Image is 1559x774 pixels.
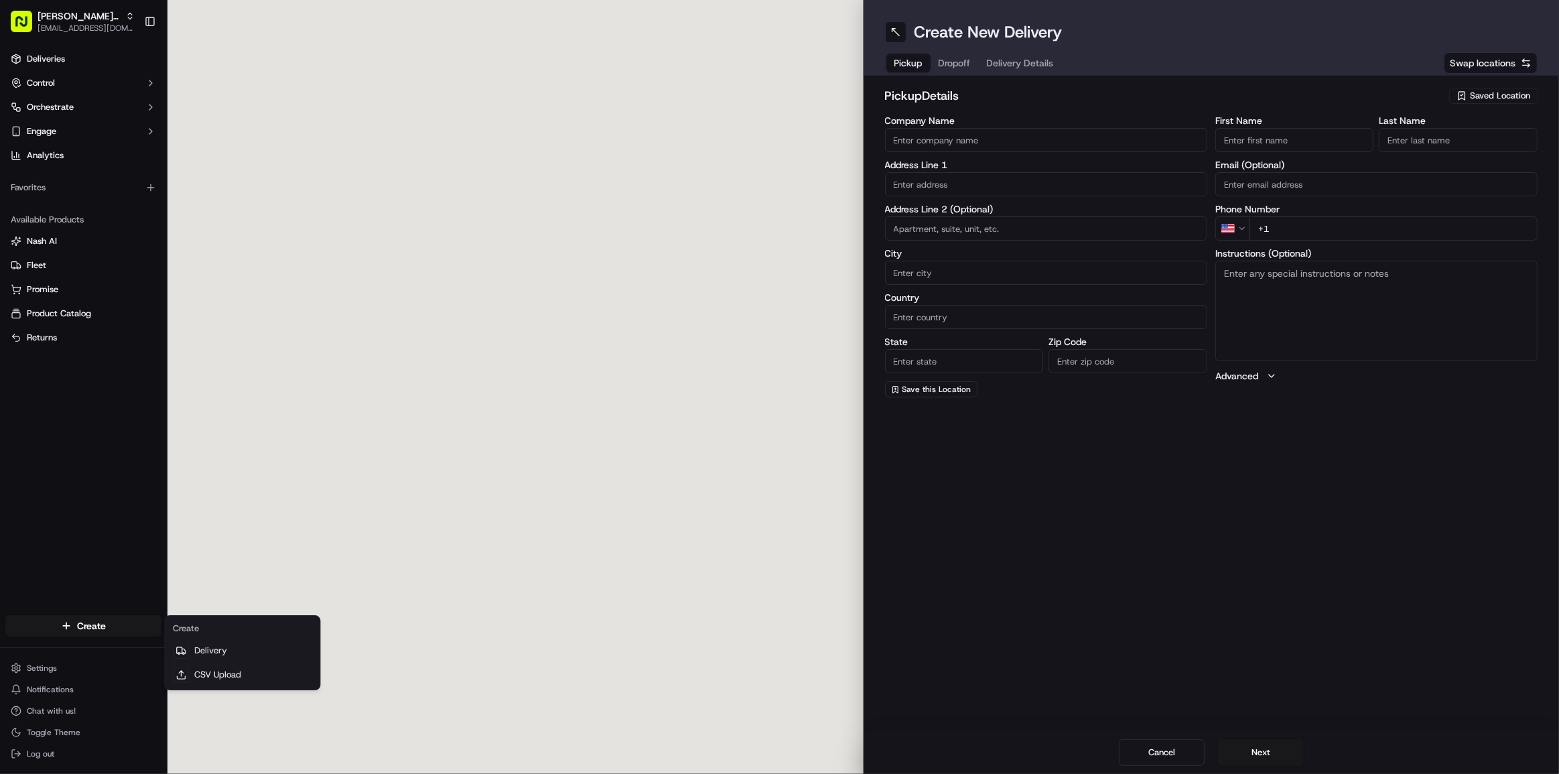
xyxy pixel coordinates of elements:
[885,172,1207,196] input: Enter address
[167,663,317,687] a: CSV Upload
[167,639,317,663] a: Delivery
[60,128,220,141] div: Start new chat
[1215,160,1538,170] label: Email (Optional)
[27,706,76,716] span: Chat with us!
[885,86,1442,105] h2: pickup Details
[885,293,1207,302] label: Country
[108,294,220,318] a: 💻API Documentation
[885,204,1207,214] label: Address Line 2 (Optional)
[27,727,80,738] span: Toggle Theme
[27,101,74,113] span: Orchestrate
[1215,172,1538,196] input: Enter email address
[1215,249,1538,258] label: Instructions (Optional)
[885,216,1207,241] input: Apartment, suite, unit, etc.
[27,53,65,65] span: Deliveries
[5,209,161,231] div: Available Products
[27,663,57,673] span: Settings
[133,332,162,342] span: Pylon
[77,619,106,633] span: Create
[60,141,184,152] div: We're available if you need us!
[27,684,74,695] span: Notifications
[35,86,241,101] input: Got a question? Start typing here...
[885,128,1207,152] input: Enter company name
[188,244,215,255] span: [DATE]
[180,244,185,255] span: •
[1119,739,1205,766] button: Cancel
[1048,337,1207,346] label: Zip Code
[119,208,146,218] span: [DATE]
[111,208,116,218] span: •
[27,283,58,296] span: Promise
[27,749,54,759] span: Log out
[42,244,178,255] span: [PERSON_NAME] [PERSON_NAME]
[914,21,1063,43] h1: Create New Delivery
[5,177,161,198] div: Favorites
[113,301,124,312] div: 💻
[228,132,244,148] button: Start new chat
[1470,90,1530,102] span: Saved Location
[1379,116,1538,125] label: Last Name
[27,245,38,255] img: 1736555255976-a54dd68f-1ca7-489b-9aae-adbdc363a1c4
[1218,739,1304,766] button: Next
[885,116,1207,125] label: Company Name
[27,125,56,137] span: Engage
[939,56,971,70] span: Dropoff
[885,349,1044,373] input: Enter state
[27,332,57,344] span: Returns
[8,294,108,318] a: 📗Knowledge Base
[42,208,109,218] span: [PERSON_NAME]
[894,56,923,70] span: Pickup
[13,301,24,312] div: 📗
[38,9,120,23] span: [PERSON_NAME]'s Original
[13,54,244,75] p: Welcome 👋
[27,308,91,320] span: Product Catalog
[987,56,1054,70] span: Delivery Details
[27,235,57,247] span: Nash AI
[208,172,244,188] button: See all
[167,619,317,639] div: Create
[27,300,103,313] span: Knowledge Base
[27,149,64,162] span: Analytics
[885,261,1207,285] input: Enter city
[38,23,135,34] span: [EMAIL_ADDRESS][DOMAIN_NAME]
[885,305,1207,329] input: Enter country
[1249,216,1538,241] input: Enter phone number
[28,128,52,152] img: 1753817452368-0c19585d-7be3-40d9-9a41-2dc781b3d1eb
[13,13,40,40] img: Nash
[1215,204,1538,214] label: Phone Number
[1215,128,1374,152] input: Enter first name
[13,195,35,216] img: Bea Lacdao
[27,259,46,271] span: Fleet
[94,332,162,342] a: Powered byPylon
[13,231,35,253] img: Joana Marie Avellanoza
[885,249,1207,258] label: City
[885,337,1044,346] label: State
[885,160,1207,170] label: Address Line 1
[13,128,38,152] img: 1736555255976-a54dd68f-1ca7-489b-9aae-adbdc363a1c4
[27,77,55,89] span: Control
[27,208,38,219] img: 1736555255976-a54dd68f-1ca7-489b-9aae-adbdc363a1c4
[1379,128,1538,152] input: Enter last name
[127,300,215,313] span: API Documentation
[902,384,971,395] span: Save this Location
[1450,56,1515,70] span: Swap locations
[1048,349,1207,373] input: Enter zip code
[13,174,90,185] div: Past conversations
[1215,116,1374,125] label: First Name
[1215,369,1258,383] label: Advanced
